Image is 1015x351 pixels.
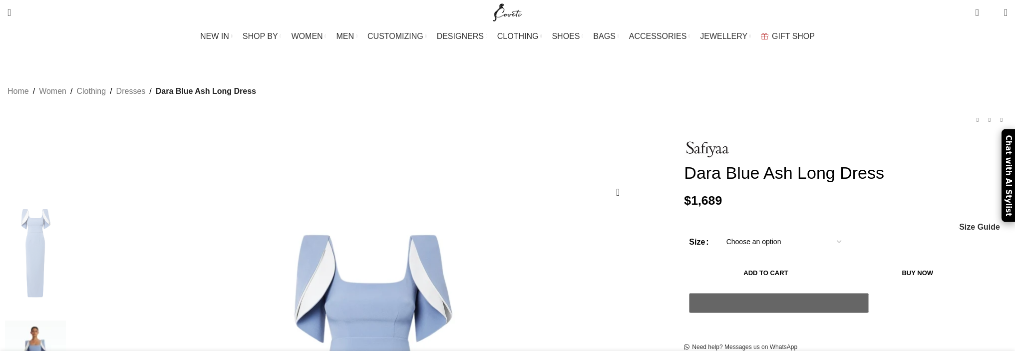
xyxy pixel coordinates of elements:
span: NEW IN [200,31,229,41]
span: GIFT SHOP [772,31,815,41]
a: SHOP BY [243,26,282,46]
img: GiftBag [761,33,768,39]
a: DESIGNERS [437,26,487,46]
span: BAGS [593,31,615,41]
a: ACCESSORIES [629,26,690,46]
span: JEWELLERY [700,31,747,41]
a: SHOES [552,26,583,46]
a: MEN [337,26,357,46]
a: GIFT SHOP [761,26,815,46]
label: Size [689,236,708,249]
a: Previous product [972,114,984,126]
button: Pay with GPay [689,293,869,313]
a: Dresses [116,85,146,98]
iframe: Secure payment input frame [687,319,871,320]
div: Main navigation [2,26,1013,46]
span: CLOTHING [497,31,539,41]
button: Add to cart [689,262,842,283]
a: WOMEN [292,26,327,46]
a: Size Guide [959,223,1000,231]
h1: Dara Blue Ash Long Dress [684,163,1008,183]
span: DESIGNERS [437,31,484,41]
a: Women [39,85,66,98]
a: CUSTOMIZING [367,26,427,46]
a: CLOTHING [497,26,542,46]
bdi: 1,689 [684,194,722,207]
a: 0 [970,2,984,22]
span: WOMEN [292,31,323,41]
span: MEN [337,31,354,41]
a: Home [7,85,29,98]
span: SHOP BY [243,31,278,41]
a: Site logo [491,7,524,16]
img: Safiyaa Dara Blue Ash Long Dress43543 nobg [5,203,66,316]
span: 0 [989,10,996,17]
span: Dara Blue Ash Long Dress [156,85,256,98]
a: Next product [996,114,1008,126]
a: NEW IN [200,26,233,46]
img: Safiyaa [684,141,729,158]
a: JEWELLERY [700,26,751,46]
button: Buy now [848,262,988,283]
a: BAGS [593,26,619,46]
span: 0 [976,5,984,12]
span: CUSTOMIZING [367,31,423,41]
a: Clothing [76,85,106,98]
div: My Wishlist [987,2,997,22]
nav: Breadcrumb [7,85,256,98]
span: $ [684,194,691,207]
span: ACCESSORIES [629,31,687,41]
a: Search [2,2,16,22]
span: SHOES [552,31,580,41]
